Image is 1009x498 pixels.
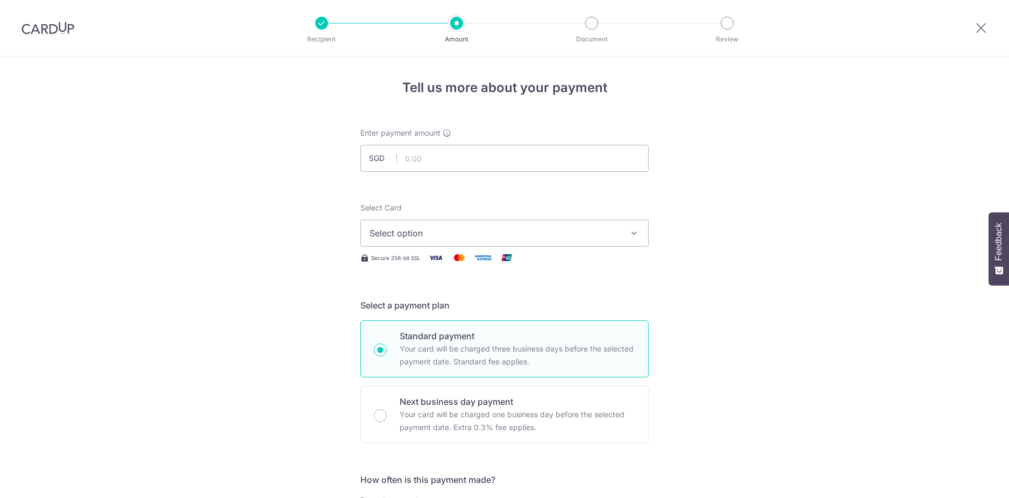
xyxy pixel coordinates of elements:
button: Select option [360,220,649,247]
span: translation missing: en.payables.payment_networks.credit_card.summary.labels.select_card [360,203,402,212]
p: Review [687,34,767,45]
h5: Select a payment plan [360,299,649,312]
span: Enter payment amount [360,128,440,138]
p: Your card will be charged one business day before the selected payment date. Extra 0.3% fee applies. [400,408,635,434]
p: Amount [417,34,496,45]
p: Standard payment [400,329,635,342]
img: Union Pay [496,251,517,264]
img: American Express [472,251,494,264]
span: SGD [369,153,397,164]
p: Document [552,34,631,45]
p: Next business day payment [400,395,635,408]
button: Feedback - Show survey [989,212,1009,285]
h5: How often is this payment made? [360,473,649,486]
img: Visa [425,251,446,264]
input: 0.00 [360,145,649,172]
img: CardUp [22,22,74,34]
h4: Tell us more about your payment [360,78,649,97]
p: Recipient [282,34,361,45]
span: Select option [370,227,620,240]
span: Secure 256-bit SSL [371,254,421,262]
img: Mastercard [449,251,470,264]
p: Your card will be charged three business days before the selected payment date. Standard fee appl... [400,342,635,368]
span: Feedback [994,223,1004,261]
